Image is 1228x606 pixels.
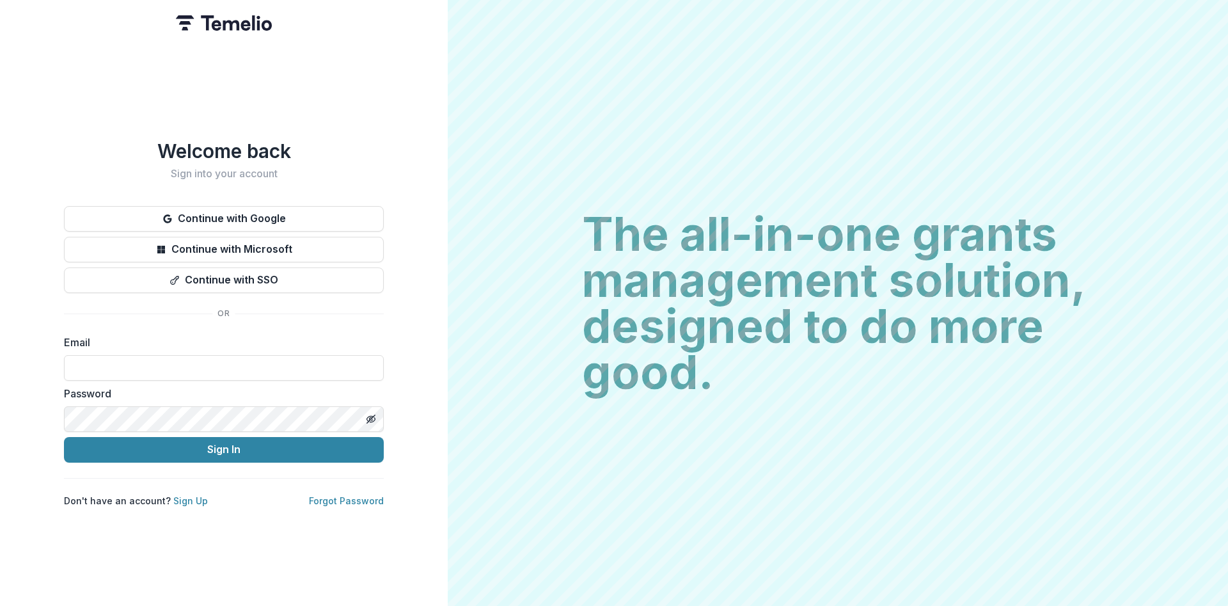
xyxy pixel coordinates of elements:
button: Continue with SSO [64,267,384,293]
label: Email [64,335,376,350]
label: Password [64,386,376,401]
button: Toggle password visibility [361,409,381,429]
button: Sign In [64,437,384,463]
a: Forgot Password [309,495,384,506]
h2: Sign into your account [64,168,384,180]
p: Don't have an account? [64,494,208,507]
img: Temelio [176,15,272,31]
button: Continue with Google [64,206,384,232]
h1: Welcome back [64,140,384,163]
a: Sign Up [173,495,208,506]
button: Continue with Microsoft [64,237,384,262]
